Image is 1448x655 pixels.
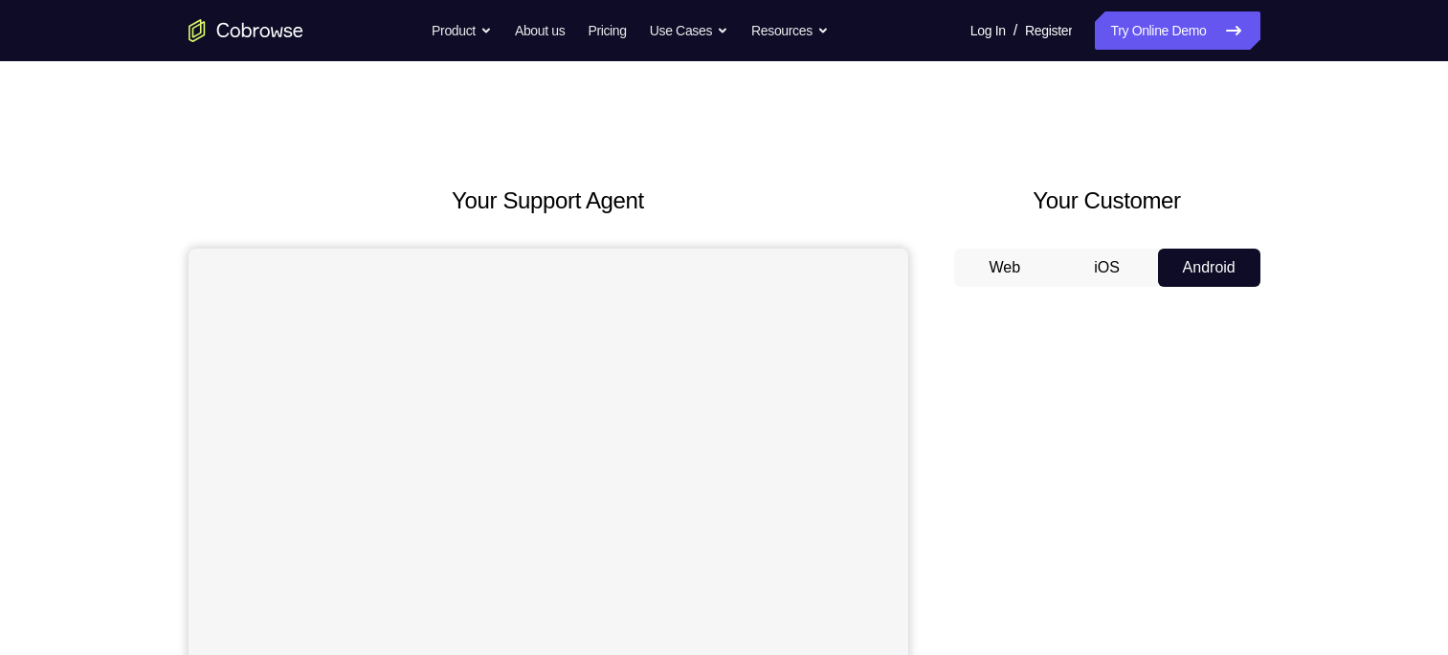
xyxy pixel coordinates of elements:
[515,11,565,50] a: About us
[189,184,908,218] h2: Your Support Agent
[588,11,626,50] a: Pricing
[970,11,1006,50] a: Log In
[1056,249,1158,287] button: iOS
[1095,11,1259,50] a: Try Online Demo
[1025,11,1072,50] a: Register
[954,249,1057,287] button: Web
[1158,249,1260,287] button: Android
[1014,19,1017,42] span: /
[650,11,728,50] button: Use Cases
[751,11,829,50] button: Resources
[954,184,1260,218] h2: Your Customer
[189,19,303,42] a: Go to the home page
[432,11,492,50] button: Product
